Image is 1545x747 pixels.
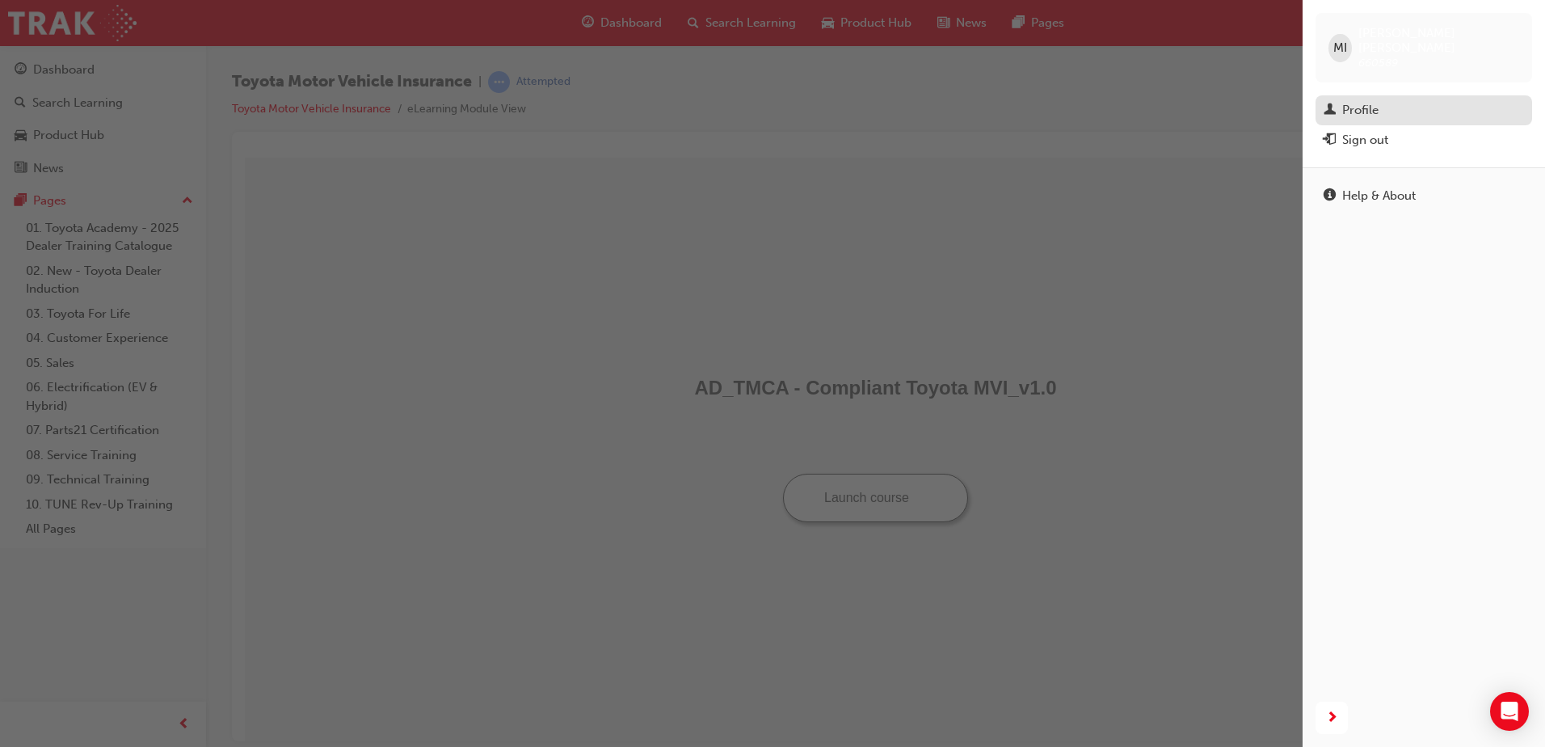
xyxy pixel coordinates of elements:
[1324,133,1336,148] span: exit-icon
[1324,189,1336,204] span: info-icon
[1490,692,1529,731] div: Open Intercom Messenger
[671,333,682,344] img: external_window.png
[1358,56,1398,70] span: 660589
[1358,26,1519,55] span: [PERSON_NAME] [PERSON_NAME]
[1324,103,1336,118] span: man-icon
[1342,131,1388,150] div: Sign out
[1333,39,1347,57] span: MI
[1316,125,1532,155] button: Sign out
[1316,95,1532,125] a: Profile
[6,219,1255,242] h1: AD_TMCA - Compliant Toyota MVI_v1.0
[1316,181,1532,211] a: Help & About
[1342,187,1416,205] div: Help & About
[1342,101,1379,120] div: Profile
[538,316,723,365] button: Launch course: opens in new window
[1326,708,1338,728] span: next-icon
